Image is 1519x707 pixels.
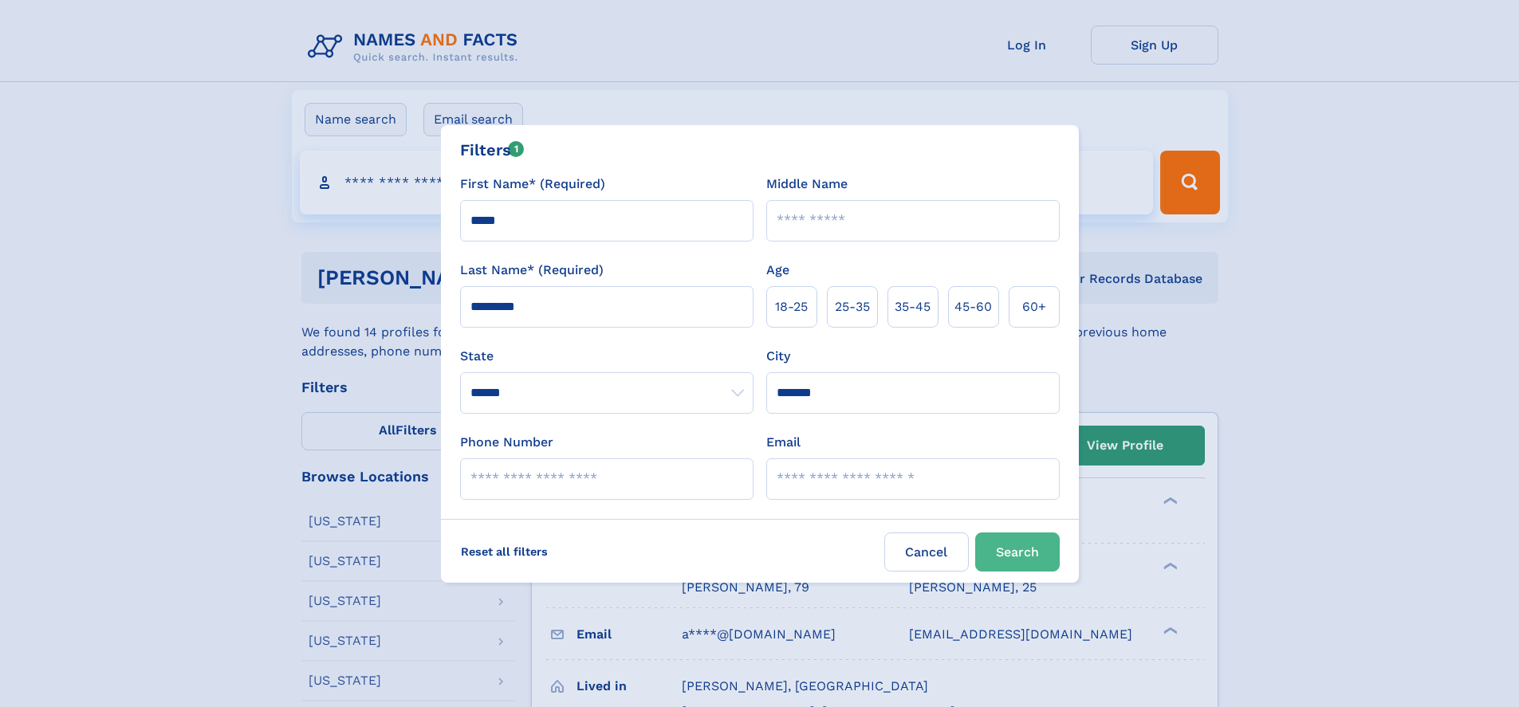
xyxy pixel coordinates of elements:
[895,297,931,316] span: 35‑45
[460,138,525,162] div: Filters
[884,532,969,571] label: Cancel
[766,347,790,366] label: City
[954,297,992,316] span: 45‑60
[1022,297,1046,316] span: 60+
[775,297,808,316] span: 18‑25
[451,532,558,571] label: Reset all filters
[460,261,604,280] label: Last Name* (Required)
[460,347,754,366] label: State
[460,175,605,194] label: First Name* (Required)
[460,433,553,452] label: Phone Number
[766,261,789,280] label: Age
[766,433,801,452] label: Email
[975,532,1060,571] button: Search
[835,297,870,316] span: 25‑35
[766,175,848,194] label: Middle Name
